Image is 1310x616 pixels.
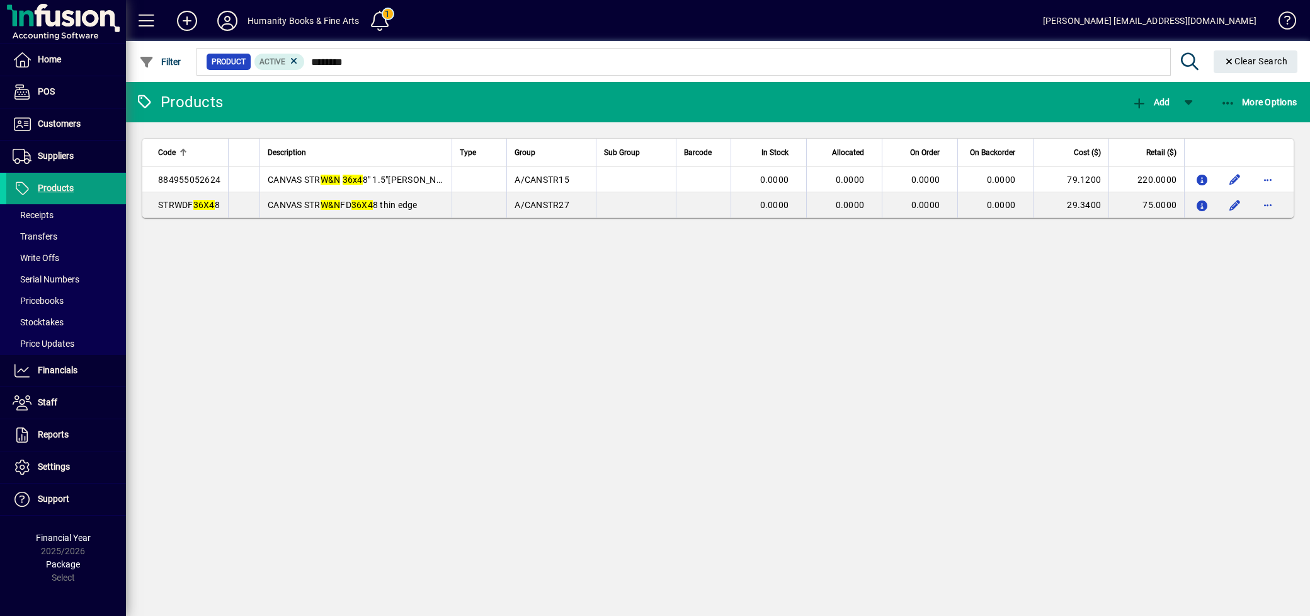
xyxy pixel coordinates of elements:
[158,200,220,210] span: STRWDF 8
[158,146,220,160] div: Code
[6,419,126,451] a: Reports
[836,200,865,210] span: 0.0000
[268,146,444,160] div: Description
[911,175,940,185] span: 0.0000
[351,200,373,210] em: 36X4
[38,183,74,193] span: Products
[1146,146,1176,160] span: Retail ($)
[135,92,223,112] div: Products
[38,494,69,504] span: Support
[1129,91,1173,113] button: Add
[259,57,285,66] span: Active
[515,200,569,210] span: A/CANSTR27
[1217,91,1301,113] button: More Options
[6,76,126,108] a: POS
[684,146,723,160] div: Barcode
[910,146,940,160] span: On Order
[13,296,64,306] span: Pricebooks
[321,200,341,210] em: W&N
[814,146,875,160] div: Allocated
[6,269,126,290] a: Serial Numbers
[268,175,458,185] span: CANVAS STR 8" 1.5"[PERSON_NAME]
[38,365,77,375] span: Financials
[761,146,789,160] span: In Stock
[212,55,246,68] span: Product
[987,175,1016,185] span: 0.0000
[6,451,126,483] a: Settings
[38,397,57,407] span: Staff
[1132,97,1170,107] span: Add
[1033,192,1108,218] td: 29.3400
[460,146,476,160] span: Type
[6,333,126,354] a: Price Updates
[460,146,499,160] div: Type
[1108,192,1184,218] td: 75.0000
[6,290,126,311] a: Pricebooks
[254,54,305,70] mat-chip: Activation Status: Active
[6,355,126,386] a: Financials
[158,146,176,160] span: Code
[6,108,126,140] a: Customers
[1074,146,1101,160] span: Cost ($)
[6,226,126,247] a: Transfers
[6,141,126,172] a: Suppliers
[13,231,57,241] span: Transfers
[1225,195,1245,215] button: Edit
[321,175,341,185] em: W&N
[13,317,64,327] span: Stocktakes
[6,247,126,269] a: Write Offs
[343,175,363,185] em: 36x4
[248,11,360,31] div: Humanity Books & Fine Arts
[38,86,55,96] span: POS
[684,146,712,160] span: Barcode
[6,311,126,333] a: Stocktakes
[38,119,81,129] span: Customers
[6,387,126,419] a: Staff
[268,200,418,210] span: CANVAS STR FD 8 thin edge
[1269,3,1294,44] a: Knowledge Base
[167,9,207,32] button: Add
[1258,170,1278,190] button: More options
[1214,50,1298,73] button: Clear
[207,9,248,32] button: Profile
[46,559,80,569] span: Package
[1225,170,1245,190] button: Edit
[604,146,640,160] span: Sub Group
[1033,167,1108,192] td: 79.1200
[1258,195,1278,215] button: More options
[1043,11,1256,31] div: [PERSON_NAME] [EMAIL_ADDRESS][DOMAIN_NAME]
[268,146,306,160] span: Description
[1221,97,1297,107] span: More Options
[1224,56,1288,66] span: Clear Search
[38,462,70,472] span: Settings
[139,57,181,67] span: Filter
[890,146,951,160] div: On Order
[515,146,588,160] div: Group
[38,54,61,64] span: Home
[832,146,864,160] span: Allocated
[158,175,220,185] span: 884955052624
[13,210,54,220] span: Receipts
[911,200,940,210] span: 0.0000
[760,200,789,210] span: 0.0000
[760,175,789,185] span: 0.0000
[38,151,74,161] span: Suppliers
[987,200,1016,210] span: 0.0000
[970,146,1015,160] span: On Backorder
[836,175,865,185] span: 0.0000
[739,146,800,160] div: In Stock
[604,146,668,160] div: Sub Group
[193,200,215,210] em: 36X4
[13,339,74,349] span: Price Updates
[965,146,1027,160] div: On Backorder
[36,533,91,543] span: Financial Year
[6,484,126,515] a: Support
[1108,167,1184,192] td: 220.0000
[136,50,185,73] button: Filter
[515,146,535,160] span: Group
[515,175,569,185] span: A/CANSTR15
[13,274,79,284] span: Serial Numbers
[6,44,126,76] a: Home
[13,253,59,263] span: Write Offs
[6,204,126,226] a: Receipts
